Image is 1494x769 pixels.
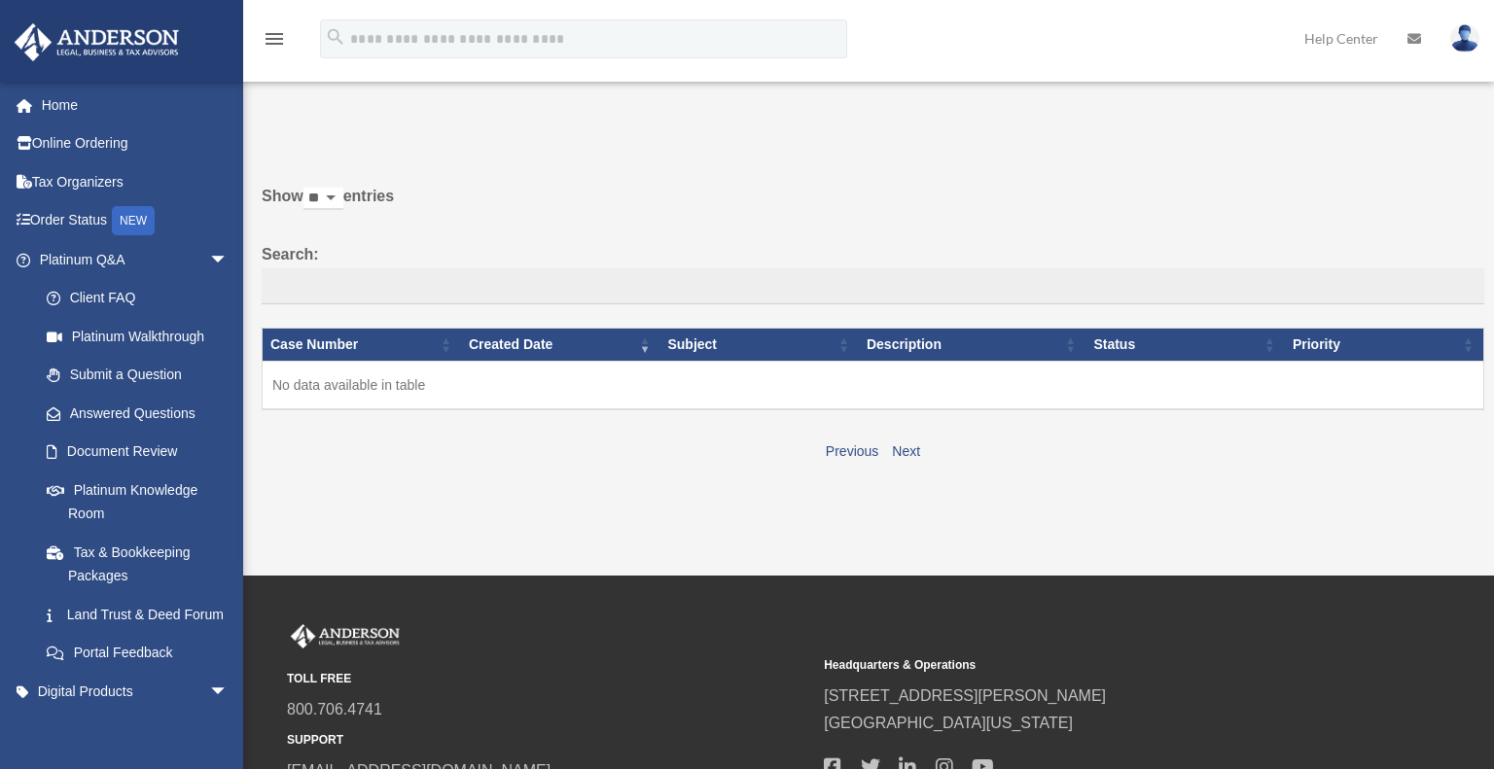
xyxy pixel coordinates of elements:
a: Platinum Walkthrough [27,317,248,356]
i: search [325,26,346,48]
a: Next [892,443,920,459]
small: Headquarters & Operations [824,655,1347,676]
a: menu [263,34,286,51]
a: Answered Questions [27,394,238,433]
td: No data available in table [263,362,1484,410]
th: Description: activate to sort column ascending [859,329,1085,362]
a: Digital Productsarrow_drop_down [14,672,258,711]
i: menu [263,27,286,51]
a: Tax & Bookkeeping Packages [27,533,248,595]
a: Platinum Knowledge Room [27,471,248,533]
a: Platinum Q&Aarrow_drop_down [14,240,248,279]
span: arrow_drop_down [209,672,248,712]
img: Anderson Advisors Platinum Portal [287,624,404,649]
th: Priority: activate to sort column ascending [1285,329,1484,362]
span: arrow_drop_down [209,240,248,280]
select: Showentries [303,188,343,210]
small: SUPPORT [287,730,810,751]
th: Created Date: activate to sort column ascending [461,329,659,362]
a: Portal Feedback [27,634,248,673]
a: Online Ordering [14,124,258,163]
a: Land Trust & Deed Forum [27,595,248,634]
label: Show entries [262,183,1484,229]
input: Search: [262,268,1484,305]
th: Case Number: activate to sort column ascending [263,329,461,362]
small: TOLL FREE [287,669,810,689]
a: [STREET_ADDRESS][PERSON_NAME] [824,687,1106,704]
a: Tax Organizers [14,162,258,201]
th: Subject: activate to sort column ascending [659,329,858,362]
div: NEW [112,206,155,235]
a: Submit a Question [27,356,248,395]
a: Document Review [27,433,248,472]
a: Client FAQ [27,279,248,318]
img: User Pic [1450,24,1479,52]
label: Search: [262,241,1484,305]
a: Home [14,86,258,124]
a: [GEOGRAPHIC_DATA][US_STATE] [824,715,1073,731]
th: Status: activate to sort column ascending [1085,329,1284,362]
a: Previous [826,443,878,459]
a: 800.706.4741 [287,701,382,717]
a: Order StatusNEW [14,201,258,241]
img: Anderson Advisors Platinum Portal [9,23,185,61]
